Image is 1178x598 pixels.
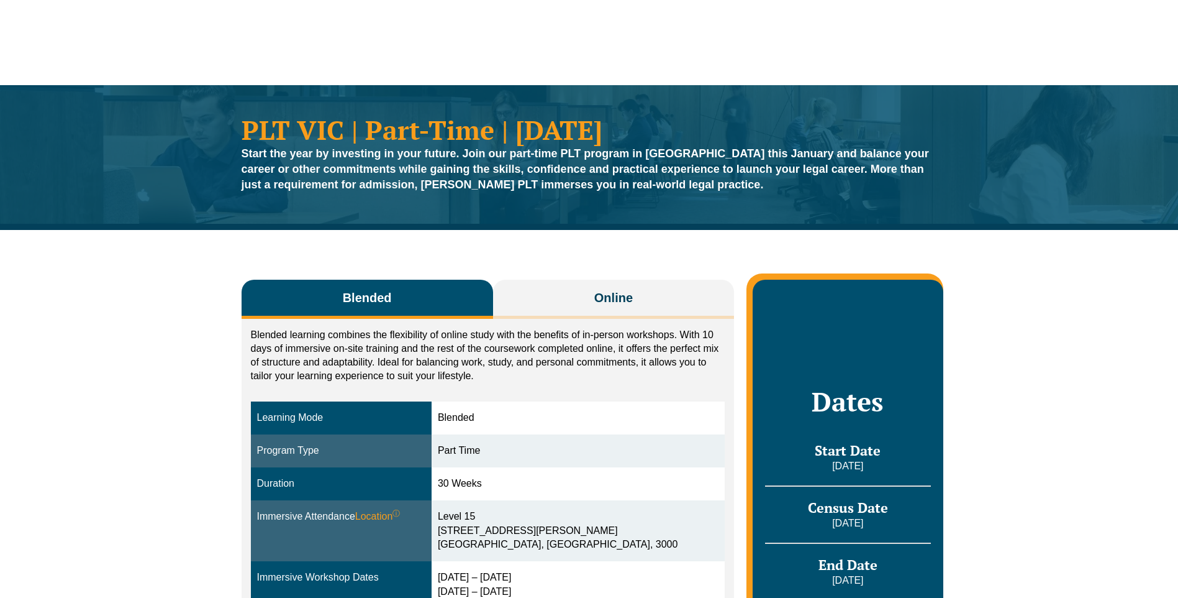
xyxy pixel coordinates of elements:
[355,510,401,524] span: Location
[765,459,930,473] p: [DATE]
[815,441,881,459] span: Start Date
[818,556,877,574] span: End Date
[765,386,930,417] h2: Dates
[765,517,930,530] p: [DATE]
[257,411,425,425] div: Learning Mode
[257,571,425,585] div: Immersive Workshop Dates
[242,147,929,191] strong: Start the year by investing in your future. Join our part-time PLT program in [GEOGRAPHIC_DATA] t...
[257,477,425,491] div: Duration
[438,477,718,491] div: 30 Weeks
[343,289,392,306] span: Blended
[392,509,400,518] sup: ⓘ
[438,411,718,425] div: Blended
[242,116,937,143] h1: PLT VIC | Part-Time | [DATE]
[765,574,930,587] p: [DATE]
[594,289,633,306] span: Online
[438,510,718,553] div: Level 15 [STREET_ADDRESS][PERSON_NAME] [GEOGRAPHIC_DATA], [GEOGRAPHIC_DATA], 3000
[257,510,425,524] div: Immersive Attendance
[251,328,725,383] p: Blended learning combines the flexibility of online study with the benefits of in-person workshop...
[438,444,718,458] div: Part Time
[808,499,888,517] span: Census Date
[257,444,425,458] div: Program Type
